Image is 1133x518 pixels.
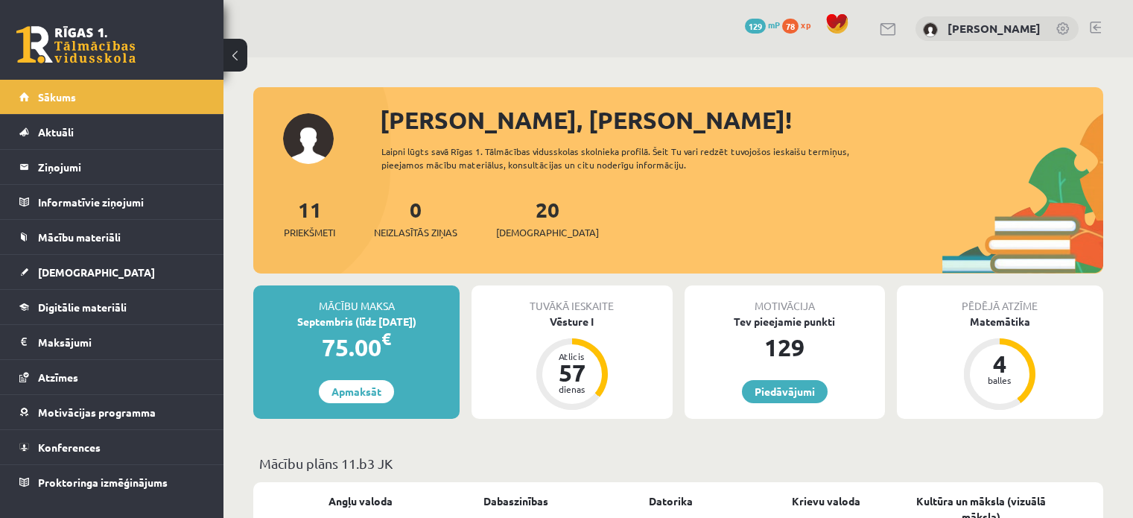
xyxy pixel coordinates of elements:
[685,314,885,329] div: Tev pieejamie punkti
[977,376,1022,385] div: balles
[381,328,391,350] span: €
[19,80,205,114] a: Sākums
[284,225,335,240] span: Priekšmeti
[38,476,168,489] span: Proktoringa izmēģinājums
[38,90,76,104] span: Sākums
[19,360,205,394] a: Atzīmes
[483,493,548,509] a: Dabaszinības
[38,125,74,139] span: Aktuāli
[19,430,205,464] a: Konferences
[38,325,205,359] legend: Maksājumi
[801,19,810,31] span: xp
[897,314,1103,329] div: Matemātika
[685,329,885,365] div: 129
[374,225,457,240] span: Neizlasītās ziņas
[319,380,394,403] a: Apmaksāt
[768,19,780,31] span: mP
[16,26,136,63] a: Rīgas 1. Tālmācības vidusskola
[19,220,205,254] a: Mācību materiāli
[550,385,594,394] div: dienas
[550,352,594,361] div: Atlicis
[329,493,393,509] a: Angļu valoda
[19,255,205,289] a: [DEMOGRAPHIC_DATA]
[284,196,335,240] a: 11Priekšmeti
[253,329,460,365] div: 75.00
[38,370,78,384] span: Atzīmes
[792,493,860,509] a: Krievu valoda
[649,493,693,509] a: Datorika
[472,314,672,412] a: Vēsture I Atlicis 57 dienas
[897,285,1103,314] div: Pēdējā atzīme
[782,19,818,31] a: 78 xp
[381,145,892,171] div: Laipni lūgts savā Rīgas 1. Tālmācības vidusskolas skolnieka profilā. Šeit Tu vari redzēt tuvojošo...
[745,19,780,31] a: 129 mP
[472,314,672,329] div: Vēsture I
[496,196,599,240] a: 20[DEMOGRAPHIC_DATA]
[550,361,594,385] div: 57
[38,185,205,219] legend: Informatīvie ziņojumi
[38,150,205,184] legend: Ziņojumi
[977,352,1022,376] div: 4
[19,185,205,219] a: Informatīvie ziņojumi
[253,314,460,329] div: Septembris (līdz [DATE])
[19,290,205,324] a: Digitālie materiāli
[38,230,121,244] span: Mācību materiāli
[38,440,101,454] span: Konferences
[380,102,1103,138] div: [PERSON_NAME], [PERSON_NAME]!
[38,405,156,419] span: Motivācijas programma
[38,265,155,279] span: [DEMOGRAPHIC_DATA]
[496,225,599,240] span: [DEMOGRAPHIC_DATA]
[685,285,885,314] div: Motivācija
[19,150,205,184] a: Ziņojumi
[19,325,205,359] a: Maksājumi
[259,453,1097,473] p: Mācību plāns 11.b3 JK
[19,465,205,499] a: Proktoringa izmēģinājums
[782,19,799,34] span: 78
[253,285,460,314] div: Mācību maksa
[374,196,457,240] a: 0Neizlasītās ziņas
[38,300,127,314] span: Digitālie materiāli
[742,380,828,403] a: Piedāvājumi
[923,22,938,37] img: Sofija Spure
[897,314,1103,412] a: Matemātika 4 balles
[745,19,766,34] span: 129
[948,21,1041,36] a: [PERSON_NAME]
[19,115,205,149] a: Aktuāli
[472,285,672,314] div: Tuvākā ieskaite
[19,395,205,429] a: Motivācijas programma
